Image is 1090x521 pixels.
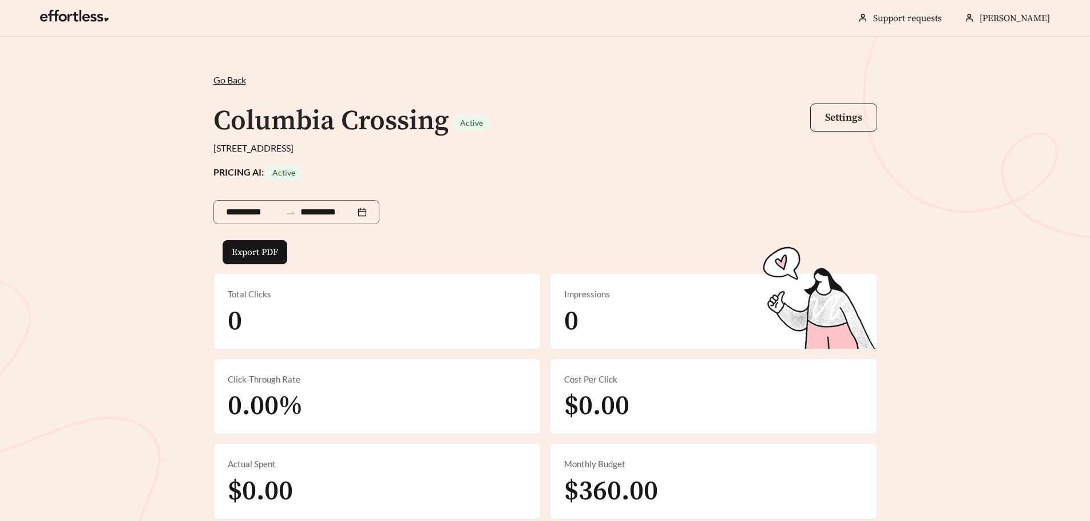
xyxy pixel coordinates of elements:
[228,304,242,339] span: 0
[228,288,526,301] div: Total Clicks
[213,74,246,85] span: Go Back
[810,104,877,132] button: Settings
[286,208,296,218] span: swap-right
[213,166,302,177] strong: PRICING AI:
[460,118,483,128] span: Active
[223,240,287,264] button: Export PDF
[213,141,877,155] div: [STREET_ADDRESS]
[825,111,862,124] span: Settings
[228,389,303,423] span: 0.00%
[232,245,278,259] span: Export PDF
[564,288,863,301] div: Impressions
[564,458,863,471] div: Monthly Budget
[228,474,293,508] span: $0.00
[272,168,295,177] span: Active
[980,13,1050,24] span: [PERSON_NAME]
[564,373,863,386] div: Cost Per Click
[564,304,578,339] span: 0
[286,207,296,217] span: to
[213,104,449,138] h1: Columbia Crossing
[564,474,658,508] span: $360.00
[873,13,942,24] a: Support requests
[228,373,526,386] div: Click-Through Rate
[564,389,629,423] span: $0.00
[228,458,526,471] div: Actual Spent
